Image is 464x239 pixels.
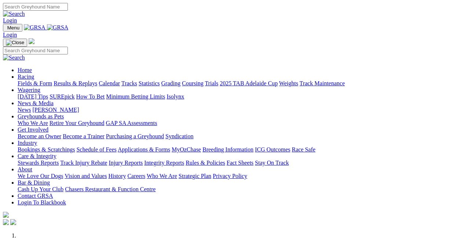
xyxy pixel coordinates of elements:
[18,113,64,119] a: Greyhounds as Pets
[108,173,126,179] a: History
[18,160,461,166] div: Care & Integrity
[18,160,59,166] a: Stewards Reports
[279,80,298,86] a: Weights
[3,39,27,47] button: Toggle navigation
[202,146,253,153] a: Breeding Information
[255,146,290,153] a: ICG Outcomes
[18,173,461,179] div: About
[76,146,116,153] a: Schedule of Fees
[18,179,50,186] a: Bar & Dining
[147,173,177,179] a: Who We Are
[18,186,63,192] a: Cash Up Your Club
[99,80,120,86] a: Calendar
[3,32,17,38] a: Login
[18,74,34,80] a: Racing
[172,146,201,153] a: MyOzChase
[18,140,37,146] a: Industry
[109,160,143,166] a: Injury Reports
[10,219,16,225] img: twitter.svg
[18,146,75,153] a: Bookings & Scratchings
[18,107,31,113] a: News
[3,47,68,54] input: Search
[205,80,218,86] a: Trials
[255,160,289,166] a: Stay On Track
[47,24,69,31] img: GRSA
[18,93,48,100] a: [DATE] Tips
[18,126,48,133] a: Get Involved
[24,24,45,31] img: GRSA
[60,160,107,166] a: Track Injury Rebate
[18,80,461,87] div: Racing
[3,11,25,17] img: Search
[18,107,461,113] div: News & Media
[300,80,345,86] a: Track Maintenance
[220,80,278,86] a: 2025 TAB Adelaide Cup
[18,146,461,153] div: Industry
[63,133,105,139] a: Become a Trainer
[18,173,63,179] a: We Love Our Dogs
[167,93,184,100] a: Isolynx
[3,17,17,24] a: Login
[3,219,9,225] img: facebook.svg
[50,120,105,126] a: Retire Your Greyhound
[3,24,22,32] button: Toggle navigation
[18,199,66,206] a: Login To Blackbook
[106,133,164,139] a: Purchasing a Greyhound
[18,67,32,73] a: Home
[165,133,193,139] a: Syndication
[65,186,156,192] a: Chasers Restaurant & Function Centre
[18,87,40,93] a: Wagering
[18,186,461,193] div: Bar & Dining
[139,80,160,86] a: Statistics
[76,93,105,100] a: How To Bet
[18,133,61,139] a: Become an Owner
[54,80,97,86] a: Results & Replays
[227,160,253,166] a: Fact Sheets
[292,146,315,153] a: Race Safe
[144,160,184,166] a: Integrity Reports
[3,3,68,11] input: Search
[3,54,25,61] img: Search
[18,133,461,140] div: Get Involved
[121,80,137,86] a: Tracks
[213,173,247,179] a: Privacy Policy
[179,173,211,179] a: Strategic Plan
[106,93,165,100] a: Minimum Betting Limits
[32,107,79,113] a: [PERSON_NAME]
[18,153,56,159] a: Care & Integrity
[3,212,9,218] img: logo-grsa-white.png
[18,100,54,106] a: News & Media
[18,120,48,126] a: Who We Are
[29,38,34,44] img: logo-grsa-white.png
[18,166,32,172] a: About
[6,40,24,46] img: Close
[65,173,107,179] a: Vision and Values
[161,80,180,86] a: Grading
[118,146,170,153] a: Applications & Forms
[127,173,145,179] a: Careers
[18,93,461,100] div: Wagering
[18,80,52,86] a: Fields & Form
[18,193,53,199] a: Contact GRSA
[186,160,225,166] a: Rules & Policies
[7,25,19,31] span: Menu
[106,120,157,126] a: GAP SA Assessments
[18,120,461,126] div: Greyhounds as Pets
[50,93,74,100] a: SUREpick
[182,80,204,86] a: Coursing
